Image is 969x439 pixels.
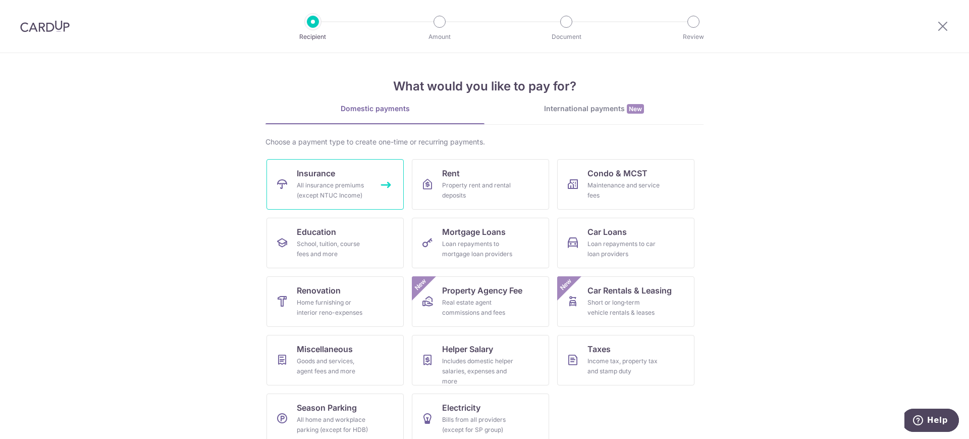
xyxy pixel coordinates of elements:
[23,7,43,16] span: Help
[587,180,660,201] div: Maintenance and service fees
[297,298,369,318] div: Home furnishing or interior reno-expenses
[297,239,369,259] div: School, tuition, course fees and more
[442,226,506,238] span: Mortgage Loans
[297,226,336,238] span: Education
[276,32,350,42] p: Recipient
[484,104,704,114] div: International payments
[557,159,694,210] a: Condo & MCSTMaintenance and service fees
[587,343,611,355] span: Taxes
[557,218,694,268] a: Car LoansLoan repayments to car loan providers
[627,104,644,114] span: New
[297,343,353,355] span: Miscellaneous
[297,180,369,201] div: All insurance premiums (except NTUC Income)
[442,180,515,201] div: Property rent and rental deposits
[587,167,648,179] span: Condo & MCST
[297,356,369,376] div: Goods and services, agent fees and more
[265,137,704,147] div: Choose a payment type to create one-time or recurring payments.
[402,32,477,42] p: Amount
[442,284,522,297] span: Property Agency Fee
[442,356,515,386] div: Includes domestic helper salaries, expenses and more
[20,20,70,32] img: CardUp
[265,104,484,114] div: Domestic payments
[587,356,660,376] div: Income tax, property tax and stamp duty
[587,284,672,297] span: Car Rentals & Leasing
[587,226,627,238] span: Car Loans
[442,167,460,179] span: Rent
[442,402,480,414] span: Electricity
[557,335,694,385] a: TaxesIncome tax, property tax and stamp duty
[297,167,335,179] span: Insurance
[412,276,429,293] span: New
[656,32,731,42] p: Review
[412,276,549,327] a: Property Agency FeeReal estate agent commissions and feesNew
[297,284,341,297] span: Renovation
[297,402,357,414] span: Season Parking
[266,276,404,327] a: RenovationHome furnishing or interior reno-expenses
[529,32,604,42] p: Document
[442,415,515,435] div: Bills from all providers (except for SP group)
[557,276,694,327] a: Car Rentals & LeasingShort or long‑term vehicle rentals & leasesNew
[442,343,493,355] span: Helper Salary
[297,415,369,435] div: All home and workplace parking (except for HDB)
[558,276,574,293] span: New
[266,218,404,268] a: EducationSchool, tuition, course fees and more
[442,239,515,259] div: Loan repayments to mortgage loan providers
[587,239,660,259] div: Loan repayments to car loan providers
[442,298,515,318] div: Real estate agent commissions and fees
[412,159,549,210] a: RentProperty rent and rental deposits
[587,298,660,318] div: Short or long‑term vehicle rentals & leases
[266,159,404,210] a: InsuranceAll insurance premiums (except NTUC Income)
[266,335,404,385] a: MiscellaneousGoods and services, agent fees and more
[412,335,549,385] a: Helper SalaryIncludes domestic helper salaries, expenses and more
[904,409,959,434] iframe: Opens a widget where you can find more information
[265,77,704,95] h4: What would you like to pay for?
[412,218,549,268] a: Mortgage LoansLoan repayments to mortgage loan providers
